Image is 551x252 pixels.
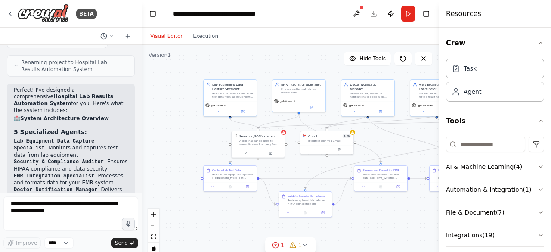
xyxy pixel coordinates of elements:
[211,104,226,107] span: gpt-4o-mini
[298,241,302,249] span: 1
[279,191,332,218] div: Validate Security ComplianceReview captured lab data for HIPAA compliance and {hospital_name} sec...
[288,194,325,198] div: Validate Security Compliance
[464,64,477,73] div: Task
[122,218,135,230] button: Click to speak your automation idea
[420,8,432,20] button: Hide right sidebar
[410,176,427,180] g: Edge from 58e8402b-91e4-4847-92af-693d2fd79e11 to 26ea49b7-a6c6-483b-9771-554aa8155b1f
[212,92,254,99] div: Monitor and capture completed test data from lab equipment systems including {equipment_types}. E...
[303,134,306,137] img: Gmail
[149,52,171,59] div: Version 1
[308,139,351,143] div: Integrate with you Gmail
[212,82,254,91] div: Lab Equipment Data Capture Specialist
[212,168,241,172] div: Capture Lab Test Data
[14,93,113,106] strong: Hospital Lab Results Automation System
[21,59,127,73] span: Renaming project to Hospital Lab Results Automation System
[14,187,128,200] li: - Delivers secure notifications to doctors
[371,184,390,190] button: No output available
[239,134,276,138] div: Search a JSON's content
[366,114,458,163] g: Edge from feb63353-0563-4774-aafe-8344ab14b3dd to 26ea49b7-a6c6-483b-9771-554aa8155b1f
[354,165,408,192] div: Process and Format for EMRTransform validated lab test data into {emr_system} compatible format. ...
[145,31,188,41] button: Visual Editor
[446,31,544,55] button: Crew
[446,178,544,201] button: Automation & Integration(1)
[14,159,128,172] li: - Ensures HIPAA compliance and data security
[97,31,118,41] button: Switch to previous chat
[410,79,464,117] div: Alert Escalation CoordinatorMonitor doctor response times for lab result notifications and execut...
[212,173,254,180] div: Monitor lab equipment systems ({equipment_types}) at {hospital_name} to detect completed test res...
[239,139,282,146] div: A tool that can be used to semantic search a query from a JSON's content.
[256,118,508,128] g: Edge from c1a00602-15c4-4c6e-b96b-24227ff6913a to 7521c810-3c6c-448e-94be-7b4387e8083f
[111,238,138,248] button: Send
[231,131,285,158] div: JSONSearchToolSearch a JSON's contentA tool that can be used to semantic search a query from a JS...
[297,114,383,163] g: Edge from 03d3008d-0490-461f-9084-d96da35d8a2d to 58e8402b-91e4-4847-92af-693d2fd79e11
[303,118,508,189] g: Edge from c1a00602-15c4-4c6e-b96b-24227ff6913a to c62e36b4-3160-4ec8-a9ae-b5a3a41fe9be
[148,209,159,220] button: zoom in
[281,87,323,94] div: Process and format lab test results from {equipment_types} into {emr_system} electronic medical r...
[228,118,232,163] g: Edge from ebcc299c-01d7-4c75-b7f6-d0948599ef46 to 3ddb8af1-dc48-4ec3-a690-91fd05bb176c
[300,105,324,110] button: Open in side panel
[256,114,301,128] g: Edge from 03d3008d-0490-461f-9084-d96da35d8a2d to 7521c810-3c6c-448e-94be-7b4387e8083f
[288,199,329,205] div: Review captured lab data for HIPAA compliance and {hospital_name} security policy adherence. Veri...
[446,156,544,178] button: AI & Machine Learning(4)
[221,184,239,190] button: No output available
[280,100,295,103] span: gpt-4o-mini
[260,176,352,180] g: Edge from 3ddb8af1-dc48-4ec3-a690-91fd05bb176c to 58e8402b-91e4-4847-92af-693d2fd79e11
[14,173,128,187] li: - Processes and formats data for your EMR system
[228,118,260,128] g: Edge from ebcc299c-01d7-4c75-b7f6-d0948599ef46 to 7521c810-3c6c-448e-94be-7b4387e8083f
[419,92,461,99] div: Monitor doctor response times for lab result notifications and execute escalation protocols when ...
[231,109,255,115] button: Open in side panel
[335,176,352,206] g: Edge from c62e36b4-3160-4ec8-a9ae-b5a3a41fe9be to 58e8402b-91e4-4847-92af-693d2fd79e11
[325,114,370,128] g: Edge from feb63353-0563-4774-aafe-8344ab14b3dd to af0aa30d-9c3d-4439-aa9c-70a43918d030
[446,55,544,109] div: Crew
[350,92,392,99] div: Deliver secure, real-time notifications to doctors via {notification_channels} when lab results f...
[188,31,223,41] button: Execution
[16,240,37,246] span: Improve
[344,52,391,65] button: Hide Tools
[234,134,238,137] img: JSONSearchTool
[20,115,109,121] strong: System Architecture Overview
[203,165,257,192] div: Capture Lab Test DataMonitor lab equipment systems ({equipment_types}) at {hospital_name} to dete...
[14,138,128,159] li: - Monitors and captures test data from lab equipment
[446,224,544,246] button: Integrations(19)
[121,31,135,41] button: Start a new chat
[260,176,276,206] g: Edge from 3ddb8af1-dc48-4ec3-a690-91fd05bb176c to c62e36b4-3160-4ec8-a9ae-b5a3a41fe9be
[429,165,483,192] div: Notify Attending DoctorSend secure, HIPAA-compliant notifications to the attending doctor via {no...
[14,187,97,193] code: Doctor Notification Manager
[14,138,94,152] code: Lab Equipment Data Capture Specialist
[148,231,159,243] button: fit view
[308,134,317,138] div: Gmail
[341,79,395,117] div: Doctor Notification ManagerDeliver secure, real-time notifications to doctors via {notification_c...
[316,210,330,215] button: Open in side panel
[259,151,283,156] button: Open in side panel
[14,128,87,135] strong: 5 Specialized Agents:
[359,55,386,62] span: Hide Tools
[17,4,69,23] img: Logo
[446,109,544,133] button: Tools
[368,109,393,115] button: Open in side panel
[343,134,351,138] span: Number of enabled actions
[363,173,405,180] div: Transform validated lab test data into {emr_system} compatible format. Apply proper data mapping,...
[3,237,41,249] button: Improve
[76,9,97,19] div: BETA
[14,115,128,122] h2: 🏥
[391,184,406,190] button: Open in side panel
[349,104,364,107] span: gpt-4o-mini
[419,82,461,91] div: Alert Escalation Coordinator
[203,79,257,117] div: Lab Equipment Data Capture SpecialistMonitor and capture completed test data from lab equipment s...
[363,168,399,172] div: Process and Format for EMR
[115,240,128,246] span: Send
[325,114,439,128] g: Edge from 29cc62c1-c34e-49d0-8bb2-2db562059b54 to af0aa30d-9c3d-4439-aa9c-70a43918d030
[300,131,354,155] div: GmailGmail1of9Integrate with you Gmail
[446,9,481,19] h4: Resources
[147,8,159,20] button: Hide left sidebar
[240,184,255,190] button: Open in side panel
[272,79,326,112] div: EMR Integration SpecialistProcess and format lab test results from {equipment_types} into {emr_sy...
[14,159,104,165] code: Security & Compliance Auditor
[350,82,392,91] div: Doctor Notification Manager
[14,173,94,179] code: EMR Integration Specialist
[281,82,323,87] div: EMR Integration Specialist
[418,104,433,107] span: gpt-4o-mini
[14,87,128,114] p: Perfect! I've designed a comprehensive for you. Here's what the system includes:
[296,210,314,215] button: No output available
[173,9,270,18] nav: breadcrumb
